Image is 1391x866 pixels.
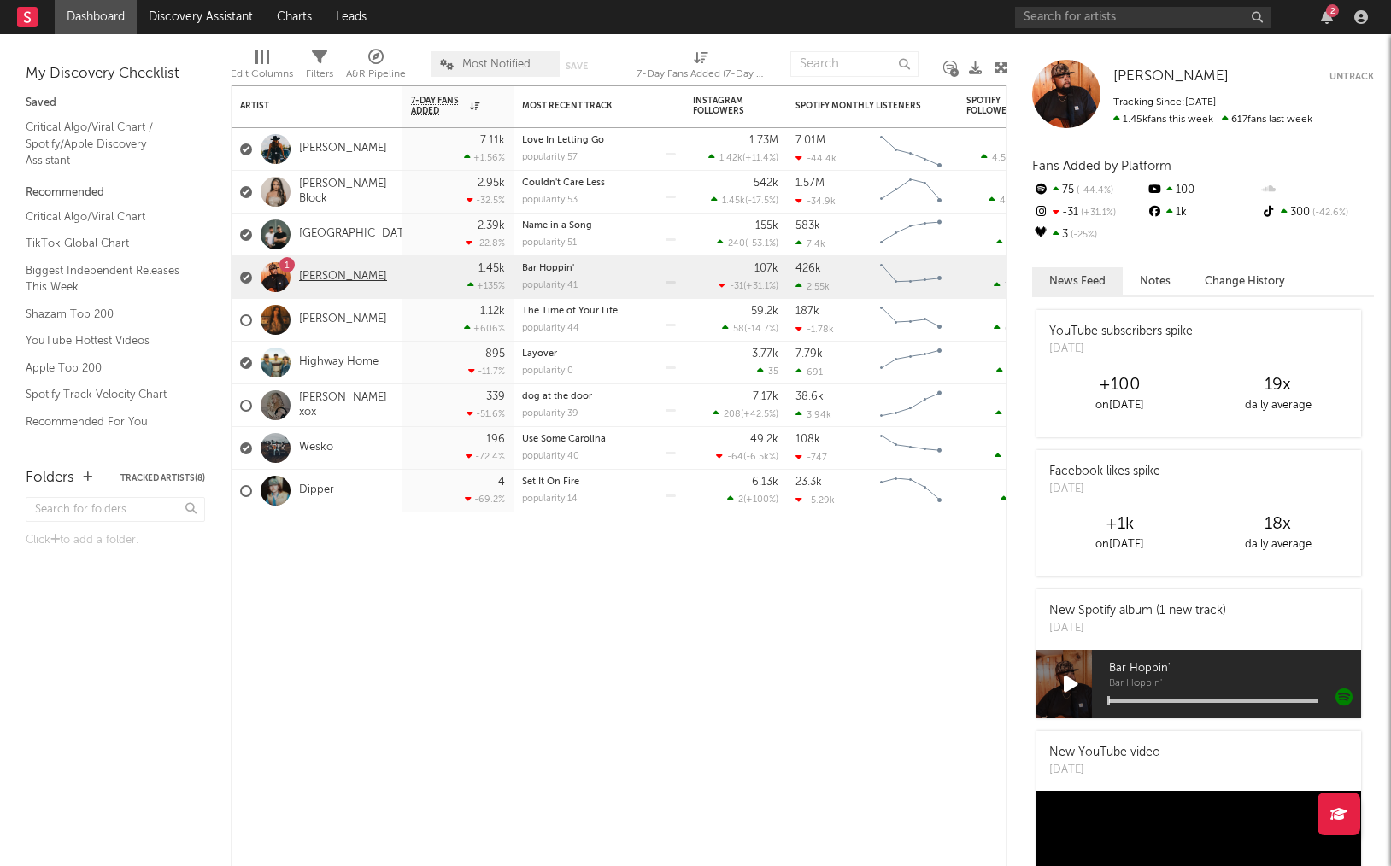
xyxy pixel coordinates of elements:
[1123,267,1188,295] button: Notes
[522,136,604,145] a: Love In Letting Go
[795,238,825,249] div: 7.4k
[462,59,531,70] span: Most Notified
[1109,658,1361,679] span: Bar Hoppin'
[466,237,505,249] div: -22.8 %
[717,237,778,249] div: ( )
[466,451,505,462] div: -72.4 %
[299,441,333,455] a: Wesko
[795,452,827,463] div: -747
[486,391,505,402] div: 339
[795,494,835,506] div: -5.29k
[872,342,949,384] svg: Chart title
[728,239,745,249] span: 240
[711,195,778,206] div: ( )
[1113,68,1229,85] a: [PERSON_NAME]
[522,477,579,487] a: Set It On Fire
[1113,69,1229,84] span: [PERSON_NAME]
[522,264,574,273] a: Bar Hoppin'
[747,325,776,334] span: -14.7 %
[746,453,776,462] span: -6.5k %
[730,282,743,291] span: -31
[1078,208,1116,218] span: +31.1 %
[522,349,557,359] a: Layover
[566,61,588,71] button: Save
[464,323,505,334] div: +606 %
[26,208,188,226] a: Critical Algo/Viral Chart
[299,142,387,156] a: [PERSON_NAME]
[1326,4,1339,17] div: 2
[522,153,578,162] div: popularity: 57
[522,238,577,248] div: popularity: 51
[966,96,1026,116] div: Spotify Followers
[1109,679,1361,689] span: Bar Hoppin'
[306,43,333,92] div: Filters
[795,409,831,420] div: 3.94k
[465,494,505,505] div: -69.2 %
[1146,179,1259,202] div: 100
[750,434,778,445] div: 49.2k
[1005,282,1015,291] span: 75
[1199,395,1357,416] div: daily average
[716,451,778,462] div: ( )
[745,154,776,163] span: +11.4 %
[795,263,821,274] div: 426k
[872,470,949,512] svg: Chart title
[522,281,578,290] div: popularity: 41
[26,183,205,203] div: Recommended
[299,391,394,420] a: [PERSON_NAME] xox
[522,349,676,359] div: Layover
[522,264,676,273] div: Bar Hoppin'
[26,118,188,170] a: Critical Algo/Viral Chart / Spotify/Apple Discovery Assistant
[996,366,1052,377] div: ( )
[1113,114,1213,125] span: 1.45k fans this week
[995,451,1052,462] div: ( )
[872,384,949,427] svg: Chart title
[26,359,188,377] a: Apple Top 200
[26,413,188,431] a: Recommended For You
[299,178,394,207] a: [PERSON_NAME] Block
[994,323,1052,334] div: ( )
[467,195,505,206] div: -32.5 %
[795,220,820,231] div: 583k
[790,51,919,77] input: Search...
[754,263,778,274] div: 107k
[795,135,825,146] div: 7.01M
[872,171,949,214] svg: Chart title
[1032,224,1146,246] div: 3
[724,410,741,419] span: 208
[768,367,778,377] span: 35
[411,96,466,116] span: 7-Day Fans Added
[1049,602,1226,620] div: New Spotify album (1 new track)
[738,495,743,505] span: 2
[995,408,1052,419] div: ( )
[795,477,822,488] div: 23.3k
[992,154,1015,163] span: 4.51k
[1041,395,1199,416] div: on [DATE]
[994,280,1052,291] div: ( )
[522,178,676,188] div: Couldn't Care Less
[522,392,592,401] a: dog at the door
[522,101,650,111] div: Most Recent Track
[795,101,924,111] div: Spotify Monthly Listeners
[1074,186,1113,196] span: -44.4 %
[708,152,778,163] div: ( )
[751,306,778,317] div: 59.2k
[719,280,778,291] div: ( )
[753,391,778,402] div: 7.17k
[795,196,836,207] div: -34.9k
[1188,267,1302,295] button: Change History
[522,221,676,231] div: Name in a Song
[480,135,505,146] div: 7.11k
[346,64,406,85] div: A&R Pipeline
[299,355,379,370] a: Highway Home
[522,435,676,444] div: Use Some Carolina
[26,93,205,114] div: Saved
[346,43,406,92] div: A&R Pipeline
[872,427,949,470] svg: Chart title
[748,239,776,249] span: -53.1 %
[733,325,744,334] span: 58
[485,348,505,360] div: 895
[722,323,778,334] div: ( )
[1260,202,1374,224] div: 300
[1049,762,1160,779] div: [DATE]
